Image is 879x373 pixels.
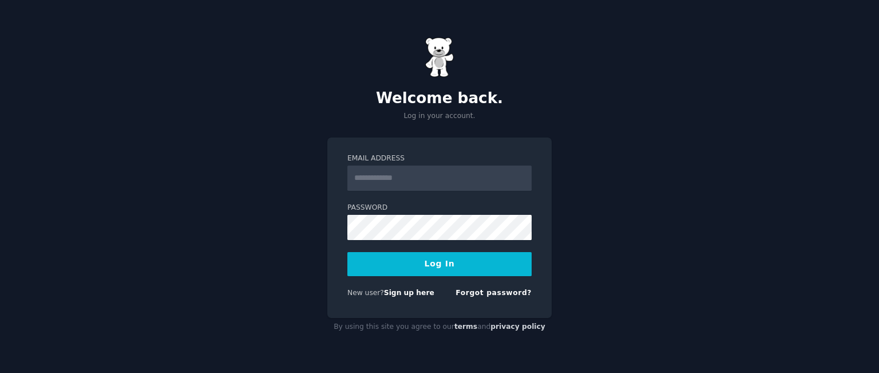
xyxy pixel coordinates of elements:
[327,111,552,121] p: Log in your account.
[490,323,545,331] a: privacy policy
[347,154,532,164] label: Email Address
[425,37,454,77] img: Gummy Bear
[384,289,434,297] a: Sign up here
[347,203,532,213] label: Password
[347,289,384,297] span: New user?
[327,89,552,108] h2: Welcome back.
[454,323,477,331] a: terms
[347,252,532,276] button: Log In
[327,318,552,336] div: By using this site you agree to our and
[456,289,532,297] a: Forgot password?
